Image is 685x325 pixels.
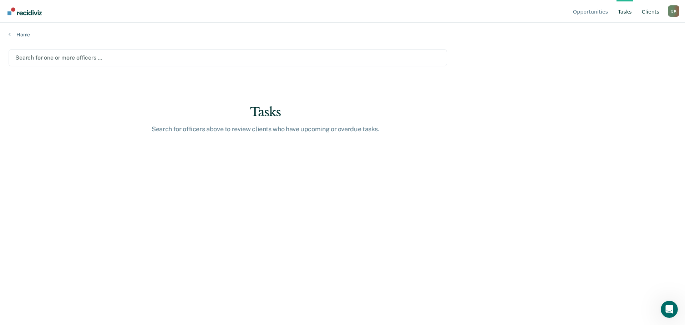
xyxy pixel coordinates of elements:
div: Search for officers above to review clients who have upcoming or overdue tasks. [151,125,380,133]
img: Recidiviz [7,7,42,15]
a: Home [9,31,676,38]
button: Profile dropdown button [668,5,679,17]
iframe: Intercom live chat [661,301,678,318]
div: Tasks [151,105,380,120]
div: Q K [668,5,679,17]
